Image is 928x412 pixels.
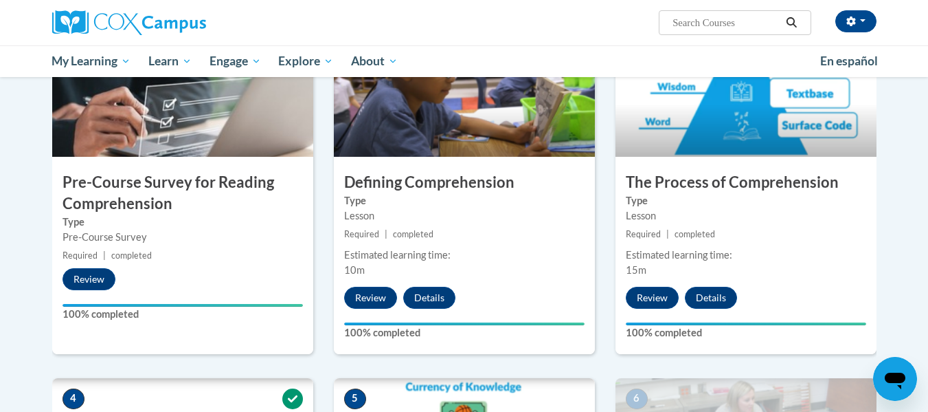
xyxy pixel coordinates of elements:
[344,193,585,208] label: Type
[675,229,715,239] span: completed
[626,287,679,309] button: Review
[344,325,585,340] label: 100% completed
[666,229,669,239] span: |
[626,325,866,340] label: 100% completed
[269,45,342,77] a: Explore
[43,45,140,77] a: My Learning
[63,230,303,245] div: Pre-Course Survey
[626,389,648,409] span: 6
[781,14,802,31] button: Search
[52,53,131,69] span: My Learning
[626,323,866,325] div: Your progress
[334,172,595,193] h3: Defining Comprehension
[63,389,84,409] span: 4
[210,53,261,69] span: Engage
[344,248,585,263] div: Estimated learning time:
[385,229,387,239] span: |
[344,229,379,239] span: Required
[626,264,646,276] span: 15m
[615,172,876,193] h3: The Process of Comprehension
[344,264,365,276] span: 10m
[344,323,585,325] div: Your progress
[111,250,152,261] span: completed
[52,10,206,35] img: Cox Campus
[52,19,313,157] img: Course Image
[63,268,115,290] button: Review
[344,287,397,309] button: Review
[344,208,585,224] div: Lesson
[278,53,333,69] span: Explore
[52,172,313,215] h3: Pre-Course Survey for Reading Comprehension
[393,229,433,239] span: completed
[626,248,866,263] div: Estimated learning time:
[334,19,595,157] img: Course Image
[342,45,407,77] a: About
[835,10,876,32] button: Account Settings
[32,45,897,77] div: Main menu
[873,357,917,401] iframe: Button to launch messaging window
[811,47,887,76] a: En español
[103,250,106,261] span: |
[201,45,270,77] a: Engage
[626,229,661,239] span: Required
[615,19,876,157] img: Course Image
[671,14,781,31] input: Search Courses
[626,208,866,224] div: Lesson
[63,215,303,230] label: Type
[63,304,303,307] div: Your progress
[63,250,98,261] span: Required
[52,10,313,35] a: Cox Campus
[148,53,192,69] span: Learn
[351,53,398,69] span: About
[344,389,366,409] span: 5
[403,287,455,309] button: Details
[63,307,303,322] label: 100% completed
[626,193,866,208] label: Type
[139,45,201,77] a: Learn
[820,54,878,68] span: En español
[685,287,737,309] button: Details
